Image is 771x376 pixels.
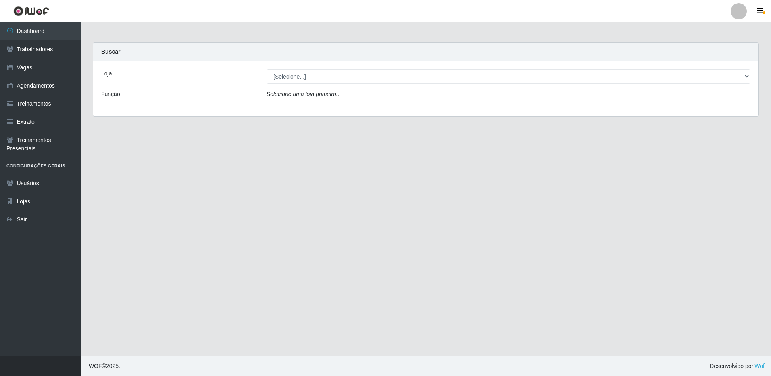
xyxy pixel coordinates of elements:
[101,48,120,55] strong: Buscar
[87,362,120,370] span: © 2025 .
[101,90,120,98] label: Função
[13,6,49,16] img: CoreUI Logo
[101,69,112,78] label: Loja
[710,362,765,370] span: Desenvolvido por
[753,363,765,369] a: iWof
[87,363,102,369] span: IWOF
[267,91,341,97] i: Selecione uma loja primeiro...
